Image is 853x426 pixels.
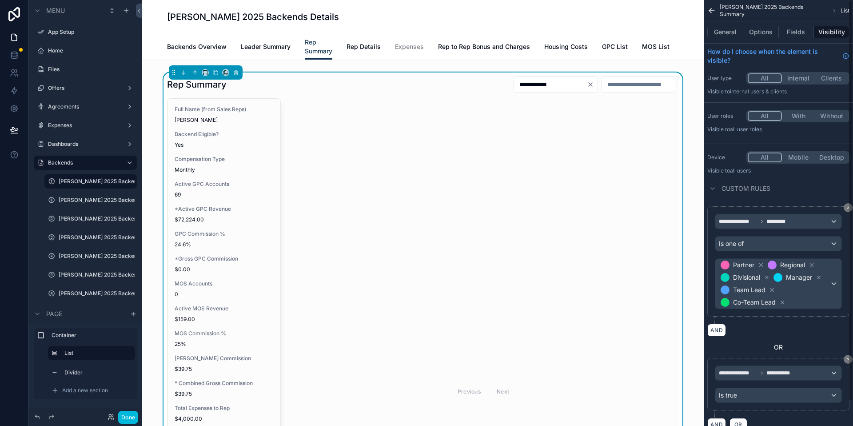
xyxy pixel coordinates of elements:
[167,78,227,91] h1: Rep Summary
[720,4,828,18] span: [PERSON_NAME] 2025 Backends Summary
[175,181,273,188] span: Active GPC Accounts
[730,167,751,174] span: all users
[175,255,273,262] span: *Gross GPC Commission
[118,411,138,424] button: Done
[733,261,754,269] span: Partner
[175,106,273,113] span: Full Name (from Sales Reps)
[719,391,737,400] span: Is true
[175,205,273,213] span: *Active GPC Revenue
[175,216,273,223] span: $72,224.00
[59,290,135,297] label: [PERSON_NAME] 2025 Backends
[48,122,119,129] a: Expenses
[175,316,273,323] span: $159.00
[707,167,849,174] p: Visible to
[59,215,135,222] label: [PERSON_NAME] 2025 Backends
[175,291,273,298] span: 0
[438,42,530,51] span: Rep to Rep Bonus and Charges
[175,380,273,387] span: * Combined Gross Commission
[175,405,273,412] span: Total Expenses to Rep
[175,390,273,398] span: $39.75
[59,197,135,204] label: [PERSON_NAME] 2025 Backends
[59,178,135,185] label: [PERSON_NAME] 2025 Backends Summary
[175,191,273,198] span: 69
[48,103,119,110] label: Agreements
[707,154,743,161] label: Device
[59,271,135,278] label: [PERSON_NAME] 2025 Backends
[52,332,130,339] label: Container
[175,166,273,173] span: Monthly
[782,73,815,83] button: Internal
[347,42,381,51] span: Rep Details
[175,241,273,248] span: 24.6%
[707,47,849,65] a: How do I choose when the element is visible?
[48,141,119,148] label: Dashboards
[59,234,135,241] label: [PERSON_NAME] 2025 Backends
[175,117,273,124] span: [PERSON_NAME]
[715,236,842,251] button: Is one of
[167,42,227,51] span: Backends Overview
[175,330,273,337] span: MOS Commission %
[62,387,108,394] span: Add a new section
[167,39,227,56] a: Backends Overview
[642,39,670,56] a: MOS List
[721,184,770,193] span: Custom rules
[730,88,787,95] span: Internal users & clients
[305,38,332,56] span: Rep Summary
[715,388,842,403] button: Is true
[743,26,779,38] button: Options
[175,230,273,237] span: GPC Commission %
[544,42,588,51] span: Housing Costs
[707,324,726,337] button: AND
[733,298,776,307] span: Co-Team Lead
[748,111,782,121] button: All
[841,7,849,14] span: List
[780,261,805,269] span: Regional
[46,6,65,15] span: Menu
[730,126,762,133] span: All user roles
[175,415,273,422] span: $4,000.00
[46,309,62,318] span: Page
[815,153,848,162] button: Desktop
[733,273,760,282] span: Divisional
[48,47,132,54] a: Home
[786,273,812,282] span: Manager
[48,159,119,166] label: Backends
[395,42,424,51] span: Expenses
[48,28,132,36] label: App Setup
[59,253,135,260] label: [PERSON_NAME] 2025 Backends
[707,126,849,133] p: Visible to
[48,84,119,92] label: Offers
[782,153,815,162] button: Mobile
[28,324,142,408] div: scrollable content
[167,11,339,23] h1: [PERSON_NAME] 2025 Backends Details
[707,26,743,38] button: General
[175,341,273,348] span: 25%
[815,111,848,121] button: Without
[774,343,783,352] span: OR
[733,285,765,294] span: Team Lead
[602,39,628,56] a: GPC List
[48,66,132,73] label: Files
[782,111,815,121] button: With
[544,39,588,56] a: Housing Costs
[64,350,128,357] label: List
[602,42,628,51] span: GPC List
[719,239,744,248] span: Is one of
[748,153,782,162] button: All
[175,131,273,138] span: Backend Eligible?
[175,355,273,362] span: [PERSON_NAME] Commission
[175,305,273,312] span: Active MOS Revenue
[748,73,782,83] button: All
[241,39,291,56] a: Leader Summary
[438,39,530,56] a: Rep to Rep Bonus and Charges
